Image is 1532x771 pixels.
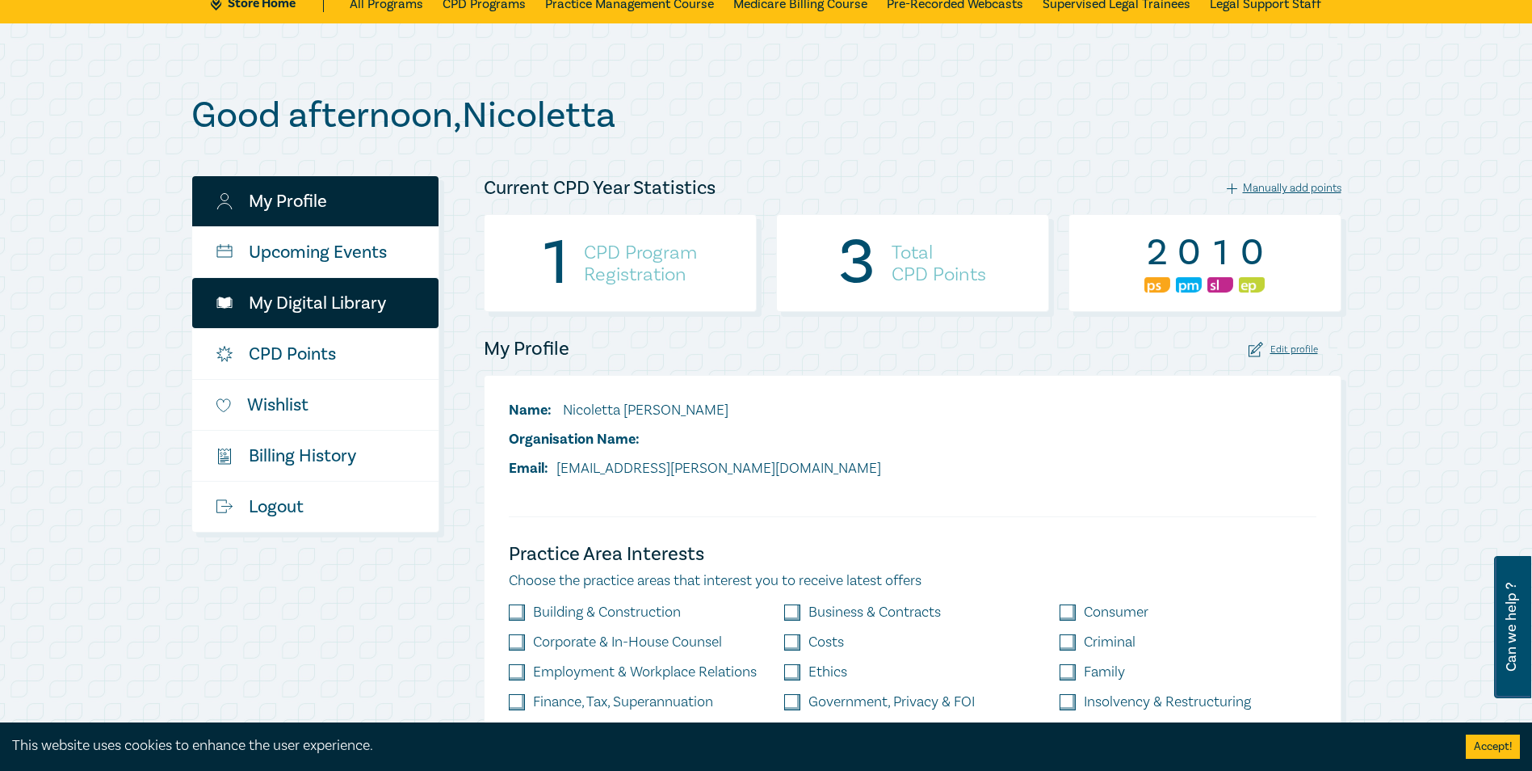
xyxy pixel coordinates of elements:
img: Professional Skills [1144,277,1170,293]
a: Logout [192,482,439,532]
label: Costs [808,634,844,651]
label: Corporate & In-House Counsel [533,634,722,651]
h4: Total CPD Points [892,242,986,285]
li: Nicoletta [PERSON_NAME] [509,400,881,421]
li: [EMAIL_ADDRESS][PERSON_NAME][DOMAIN_NAME] [509,458,881,479]
span: Can we help ? [1504,566,1519,689]
div: 0 [1176,232,1202,274]
button: Accept cookies [1466,735,1520,759]
h4: My Profile [484,336,569,362]
img: Substantive Law [1207,277,1233,293]
label: Ethics [808,664,847,680]
label: Family [1084,664,1125,680]
img: Ethics & Professional Responsibility [1239,277,1265,293]
label: Insolvency & Restructuring [1084,694,1251,710]
label: Criminal [1084,634,1135,651]
a: CPD Points [192,329,439,379]
div: 0 [1239,232,1265,274]
label: Building & Construction [533,605,681,621]
label: Business & Contracts [808,605,941,621]
div: 2 [1144,232,1170,274]
h4: Practice Area Interests [509,541,1316,567]
tspan: $ [220,451,223,458]
div: This website uses cookies to enhance the user experience. [12,735,1442,756]
span: Email: [509,459,548,478]
a: Upcoming Events [192,227,439,277]
span: Organisation Name: [509,430,640,449]
div: 3 [838,242,875,284]
div: Manually add points [1227,181,1341,196]
div: 1 [544,242,568,284]
h1: Good afternoon , Nicoletta [191,95,1341,137]
a: My Digital Library [192,278,439,328]
div: Edit profile [1249,342,1318,357]
h4: CPD Program Registration [584,242,697,285]
img: Practice Management & Business Skills [1176,277,1202,293]
a: Wishlist [192,380,439,430]
label: Government, Privacy & FOI [808,694,975,710]
div: 1 [1207,232,1233,274]
a: $Billing History [192,431,439,481]
h4: Current CPD Year Statistics [484,175,716,201]
p: Choose the practice areas that interest you to receive latest offers [509,571,1316,592]
label: Employment & Workplace Relations [533,664,757,680]
label: Finance, Tax, Superannuation [533,694,713,710]
a: My Profile [192,176,439,226]
span: Name: [509,401,552,419]
label: Consumer [1084,605,1148,621]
